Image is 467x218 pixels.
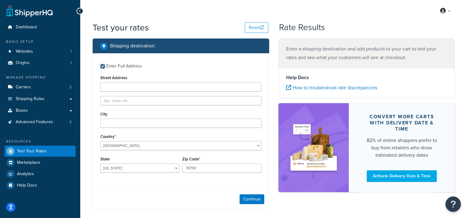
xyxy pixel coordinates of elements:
a: Advanced Features3 [5,116,76,128]
div: Enter Full Address [106,62,142,71]
p: Enter a shipping destination and add products to your cart to test your rates and see what your c... [286,45,447,62]
button: Continue [240,194,264,204]
li: Advanced Features [5,116,76,128]
a: Marketplace [5,157,76,168]
span: 1 [70,60,72,66]
div: 82% of online shoppers prefer to buy from retailers who show estimated delivery dates [364,137,440,159]
a: Carriers3 [5,82,76,93]
label: Country* [100,134,116,139]
h1: Test your rates [93,22,149,34]
span: Origins [16,60,30,66]
span: Shipping Rules [16,96,44,102]
button: Reset [245,22,268,33]
label: State [100,157,110,161]
input: Apt., Suite, etc. [100,96,261,105]
a: Boxes [5,105,76,116]
span: 3 [69,85,72,90]
span: 3 [69,119,72,125]
a: Help Docs [5,180,76,191]
a: Test Your Rates [5,146,76,157]
label: Zip Code* [182,157,200,161]
a: Origins1 [5,57,76,69]
span: Websites [16,49,33,54]
h2: Rate Results [279,23,325,32]
label: City [100,112,107,116]
a: Dashboard [5,22,76,33]
span: Marketplace [17,160,40,165]
span: Advanced Features [16,119,53,125]
span: 1 [70,49,72,54]
a: How to troubleshoot rate discrepancies [286,84,377,91]
a: Activate Delivery Date & Time [367,170,437,182]
div: Manage Shipping [5,75,76,80]
div: Basic Setup [5,39,76,44]
span: Analytics [17,172,34,177]
li: Websites [5,46,76,57]
li: Carriers [5,82,76,93]
img: feature-image-ddt-36eae7f7280da8017bfb280eaccd9c446f90b1fe08728e4019434db127062ab4.png [288,112,340,183]
span: Help Docs [17,183,37,188]
button: Open Resource Center [445,196,461,212]
h2: Shipping destination : [110,43,156,49]
span: Carriers [16,85,31,90]
span: Test Your Rates [17,149,47,154]
h4: Help Docs [286,74,447,81]
li: Origins [5,57,76,69]
div: Resources [5,139,76,144]
span: Boxes [16,108,28,113]
div: Convert more carts with delivery date & time [364,114,440,132]
a: Analytics [5,168,76,180]
input: Enter Full Address [100,64,105,69]
a: Shipping Rules [5,93,76,105]
span: Dashboard [16,25,37,30]
a: Websites1 [5,46,76,57]
label: Street Address [100,75,127,80]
